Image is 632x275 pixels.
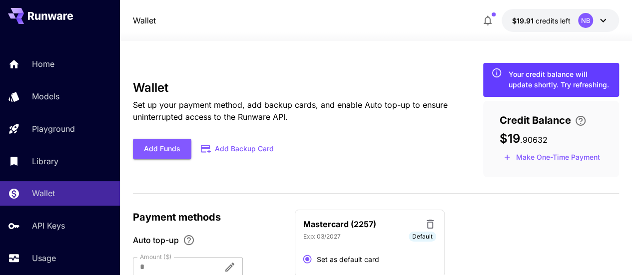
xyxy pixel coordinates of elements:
[520,135,547,145] span: . 90632
[133,234,179,246] span: Auto top-up
[499,113,571,128] span: Credit Balance
[133,99,452,123] p: Set up your payment method, add backup cards, and enable Auto top-up to ensure uninterrupted acce...
[317,254,379,265] span: Set as default card
[32,90,59,102] p: Models
[502,9,619,32] button: $19.90632NB
[133,81,452,95] h3: Wallet
[179,234,199,246] button: Enable Auto top-up to ensure uninterrupted service. We'll automatically bill the chosen amount wh...
[133,139,191,159] button: Add Funds
[578,13,593,28] div: NB
[32,252,56,264] p: Usage
[133,14,156,26] a: Wallet
[512,15,570,26] div: $19.90632
[499,131,520,146] span: $19
[32,58,54,70] p: Home
[499,150,604,165] button: Make a one-time, non-recurring payment
[409,232,436,241] span: Default
[32,187,55,199] p: Wallet
[512,16,535,25] span: $19.91
[133,14,156,26] nav: breadcrumb
[508,69,611,90] div: Your credit balance will update shortly. Try refreshing.
[32,220,65,232] p: API Keys
[191,139,284,159] button: Add Backup Card
[535,16,570,25] span: credits left
[32,123,75,135] p: Playground
[303,232,341,241] p: Exp: 03/2027
[32,155,58,167] p: Library
[133,210,283,225] p: Payment methods
[303,218,376,230] p: Mastercard (2257)
[571,115,591,127] button: Enter your card details and choose an Auto top-up amount to avoid service interruptions. We'll au...
[140,253,172,261] label: Amount ($)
